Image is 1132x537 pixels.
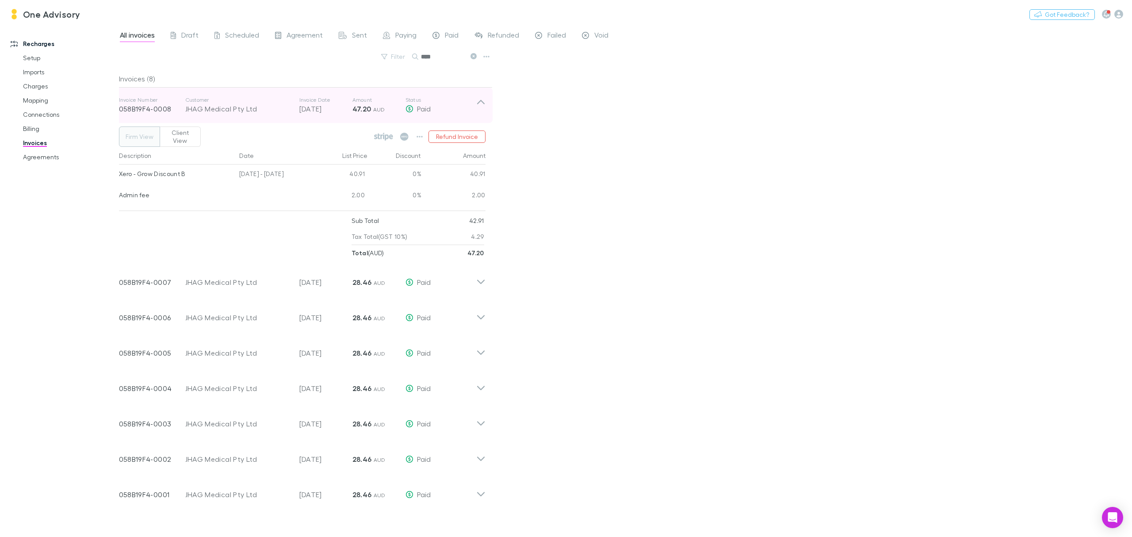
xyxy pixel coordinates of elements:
div: JHAG Medical Pty Ltd [185,312,291,323]
div: 0% [368,186,421,207]
div: JHAG Medical Pty Ltd [185,383,291,394]
a: Billing [14,122,126,136]
div: JHAG Medical Pty Ltd [185,489,291,500]
button: Filter [377,51,410,62]
strong: 28.46 [352,384,372,393]
p: 058B19F4-0006 [119,312,185,323]
div: Admin fee [119,186,233,204]
a: Imports [14,65,126,79]
span: Paid [417,313,431,322]
button: Client View [160,127,201,147]
p: Tax Total (GST 10%) [352,229,408,245]
div: 058B19F4-0005JHAG Medical Pty Ltd[DATE]28.46 AUDPaid [112,332,493,367]
span: Paid [417,384,431,392]
span: AUD [374,315,386,322]
strong: 28.46 [352,455,372,464]
div: JHAG Medical Pty Ltd [185,277,291,288]
div: 058B19F4-0003JHAG Medical Pty Ltd[DATE]28.46 AUDPaid [112,403,493,438]
p: 42.91 [469,213,484,229]
span: Paid [445,31,459,42]
p: ( AUD ) [352,245,384,261]
div: 058B19F4-0002JHAG Medical Pty Ltd[DATE]28.46 AUDPaid [112,438,493,473]
div: Open Intercom Messenger [1102,507,1123,528]
img: One Advisory's Logo [9,9,19,19]
p: 058B19F4-0002 [119,454,185,464]
h3: One Advisory [23,9,80,19]
button: Refund Invoice [428,130,486,143]
a: Mapping [14,93,126,107]
span: Paid [417,349,431,357]
div: 2.00 [421,186,486,207]
span: Sent [352,31,367,42]
div: 40.91 [421,165,486,186]
div: 058B19F4-0004JHAG Medical Pty Ltd[DATE]28.46 AUDPaid [112,367,493,403]
div: 058B19F4-0001JHAG Medical Pty Ltd[DATE]28.46 AUDPaid [112,473,493,509]
strong: 28.46 [352,490,372,499]
strong: 28.46 [352,313,372,322]
div: 058B19F4-0006JHAG Medical Pty Ltd[DATE]28.46 AUDPaid [112,296,493,332]
div: 0% [368,165,421,186]
span: Failed [547,31,566,42]
div: Invoice Number058B19F4-0008CustomerJHAG Medical Pty LtdInvoice Date[DATE]Amount47.20 AUDStatusPaid [112,88,493,123]
span: AUD [373,106,385,113]
span: Refunded [488,31,519,42]
p: [DATE] [299,454,352,464]
div: [DATE] - [DATE] [236,165,315,186]
p: 058B19F4-0007 [119,277,185,288]
span: AUD [374,386,386,392]
span: Void [594,31,608,42]
strong: 47.20 [352,104,371,113]
strong: 28.46 [352,349,372,357]
a: Recharges [2,37,126,51]
div: 40.91 [315,165,368,186]
div: 2.00 [315,186,368,207]
div: JHAG Medical Pty Ltd [185,104,291,114]
p: 058B19F4-0005 [119,348,185,358]
p: Invoice Date [299,96,352,104]
p: [DATE] [299,383,352,394]
div: JHAG Medical Pty Ltd [185,348,291,358]
p: 058B19F4-0001 [119,489,185,500]
p: [DATE] [299,312,352,323]
strong: Total [352,249,368,257]
span: AUD [374,280,386,286]
p: Invoice Number [119,96,185,104]
p: Status [405,96,476,104]
span: Paid [417,455,431,463]
p: Customer [185,96,291,104]
a: One Advisory [4,4,86,25]
a: Charges [14,79,126,93]
strong: 28.46 [352,419,372,428]
p: [DATE] [299,277,352,288]
p: [DATE] [299,418,352,429]
a: Invoices [14,136,126,150]
span: AUD [374,350,386,357]
p: 058B19F4-0004 [119,383,185,394]
a: Agreements [14,150,126,164]
span: AUD [374,492,386,499]
span: Paying [395,31,417,42]
p: Amount [352,96,405,104]
button: Got Feedback? [1029,9,1095,20]
span: Paid [417,104,431,113]
span: Paid [417,278,431,286]
button: Firm View [119,127,160,147]
span: Draft [181,31,199,42]
p: [DATE] [299,348,352,358]
p: 058B19F4-0003 [119,418,185,429]
strong: 28.46 [352,278,372,287]
strong: 47.20 [467,249,484,257]
div: JHAG Medical Pty Ltd [185,418,291,429]
p: [DATE] [299,489,352,500]
span: AUD [374,421,386,428]
span: Agreement [287,31,323,42]
span: AUD [374,456,386,463]
span: Scheduled [225,31,259,42]
div: 058B19F4-0007JHAG Medical Pty Ltd[DATE]28.46 AUDPaid [112,261,493,296]
p: 4.29 [471,229,484,245]
p: Sub Total [352,213,379,229]
div: JHAG Medical Pty Ltd [185,454,291,464]
span: Paid [417,419,431,428]
span: Paid [417,490,431,499]
p: [DATE] [299,104,352,114]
